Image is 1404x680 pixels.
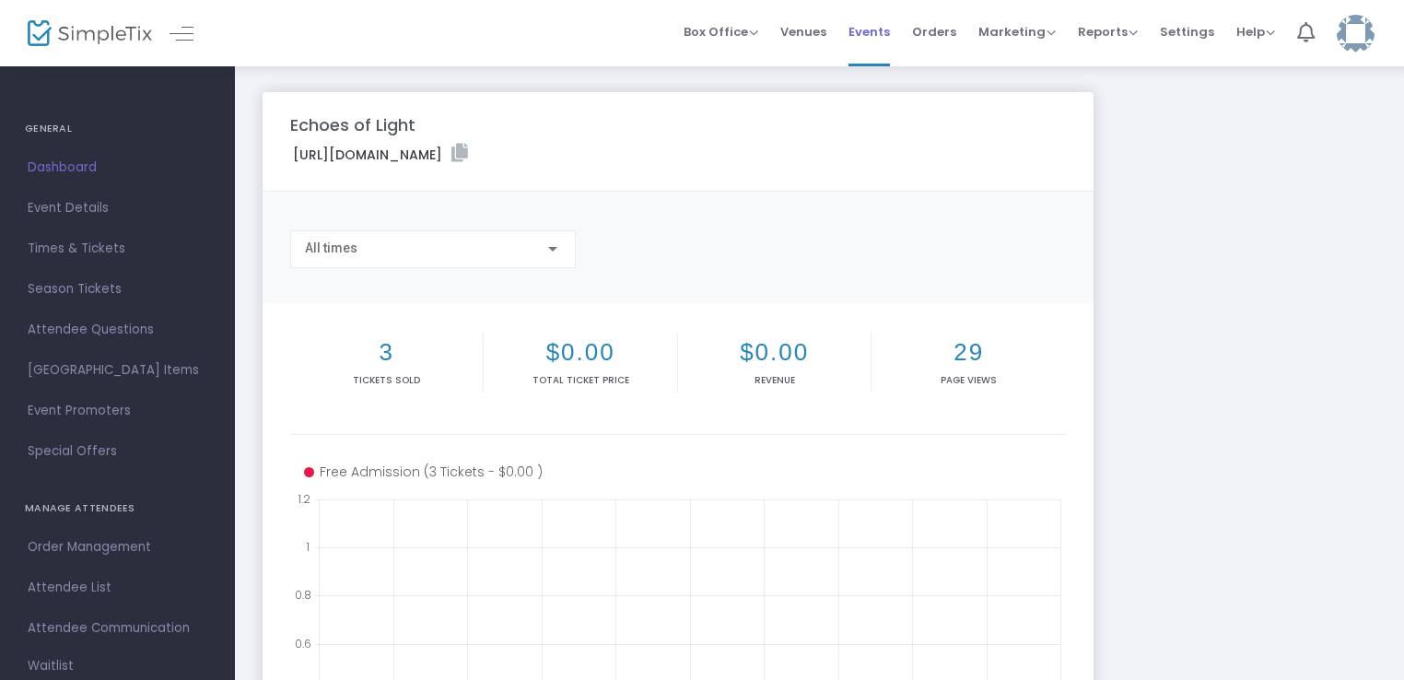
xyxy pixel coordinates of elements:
h4: GENERAL [25,111,210,147]
h2: 29 [875,338,1061,367]
span: Attendee Communication [28,616,207,640]
span: Settings [1160,8,1214,55]
span: Reports [1078,23,1138,41]
p: Page Views [875,373,1061,387]
span: Season Tickets [28,277,207,301]
span: Venues [780,8,826,55]
span: Attendee List [28,576,207,600]
span: All times [305,240,357,255]
text: 1.2 [298,491,310,507]
span: Order Management [28,535,207,559]
text: 0.8 [295,587,311,603]
text: 0.6 [295,635,311,651]
span: Box Office [684,23,758,41]
span: Special Offers [28,440,207,463]
span: Dashboard [28,156,207,180]
span: Help [1236,23,1275,41]
p: Total Ticket Price [487,373,673,387]
span: Marketing [978,23,1056,41]
span: Event Details [28,196,207,220]
span: Event Promoters [28,399,207,423]
h2: $0.00 [682,338,867,367]
span: Waitlist [28,657,74,675]
h4: MANAGE ATTENDEES [25,490,210,527]
span: Orders [912,8,956,55]
p: Revenue [682,373,867,387]
span: [GEOGRAPHIC_DATA] Items [28,358,207,382]
m-panel-title: Echoes of Light [290,112,415,137]
p: Tickets sold [294,373,479,387]
span: Events [848,8,890,55]
label: [URL][DOMAIN_NAME] [293,144,468,165]
text: 1 [306,539,310,555]
span: Times & Tickets [28,237,207,261]
span: Attendee Questions [28,318,207,342]
h2: 3 [294,338,479,367]
h2: $0.00 [487,338,673,367]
